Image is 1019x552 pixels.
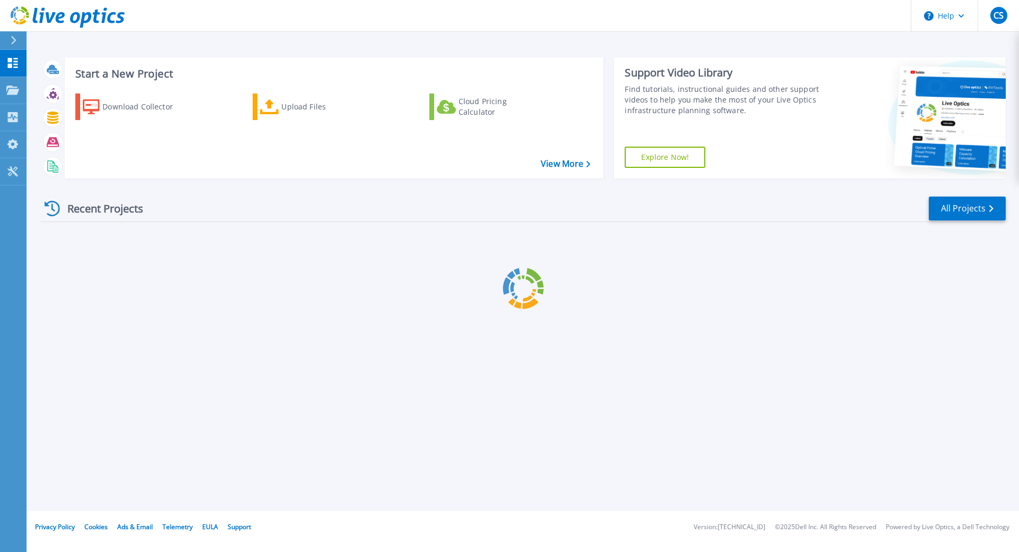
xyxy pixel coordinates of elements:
li: Powered by Live Optics, a Dell Technology [886,524,1009,531]
a: Telemetry [162,522,193,531]
div: Find tutorials, instructional guides and other support videos to help you make the most of your L... [625,84,824,116]
a: Cookies [84,522,108,531]
a: Upload Files [253,94,371,120]
div: Upload Files [281,96,366,117]
a: All Projects [929,197,1006,220]
li: Version: [TECHNICAL_ID] [694,524,765,531]
a: EULA [202,522,218,531]
div: Recent Projects [41,196,158,222]
a: Download Collector [75,94,194,120]
span: CS [994,11,1004,20]
div: Support Video Library [625,66,824,80]
div: Download Collector [102,96,187,117]
a: Privacy Policy [35,522,75,531]
a: Ads & Email [117,522,153,531]
a: Cloud Pricing Calculator [429,94,548,120]
a: Explore Now! [625,147,705,168]
div: Cloud Pricing Calculator [459,96,543,117]
h3: Start a New Project [75,68,590,80]
a: View More [541,159,590,169]
li: © 2025 Dell Inc. All Rights Reserved [775,524,876,531]
a: Support [228,522,251,531]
